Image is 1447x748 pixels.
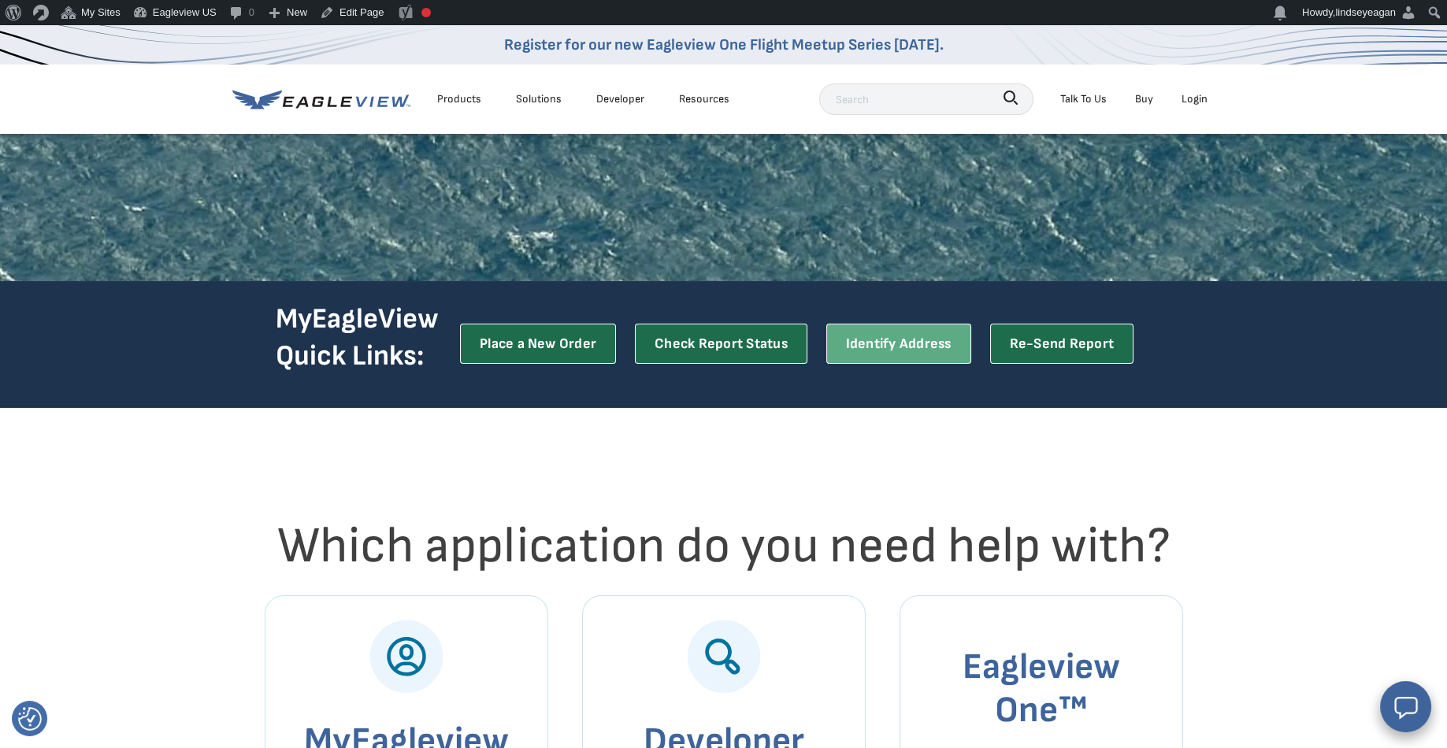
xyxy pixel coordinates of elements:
div: Products [437,89,481,109]
div: Resources [679,89,729,109]
a: Re-Send Report [990,324,1133,364]
div: Talk To Us [1060,89,1107,109]
a: Identify Address [826,324,971,364]
a: Place a New Order [460,324,616,364]
a: Check Report Status [635,324,807,364]
input: Search [819,83,1033,115]
img: Revisit consent button [18,707,42,731]
div: Solutions [516,89,562,109]
h3: Eagleview One™ [924,646,1159,732]
a: Register for our new Eagleview One Flight Meetup Series [DATE]. [504,35,944,54]
div: Login [1182,89,1208,109]
a: Buy [1135,89,1153,109]
span: lindseyeagan [1335,6,1396,18]
h4: MyEagleView Quick Links: [276,302,441,376]
a: Developer [596,89,644,109]
h2: Which application do you need help with? [263,521,1185,572]
button: Consent Preferences [18,707,42,731]
button: Open chat window [1380,681,1431,732]
div: Focus keyphrase not set [421,8,431,17]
